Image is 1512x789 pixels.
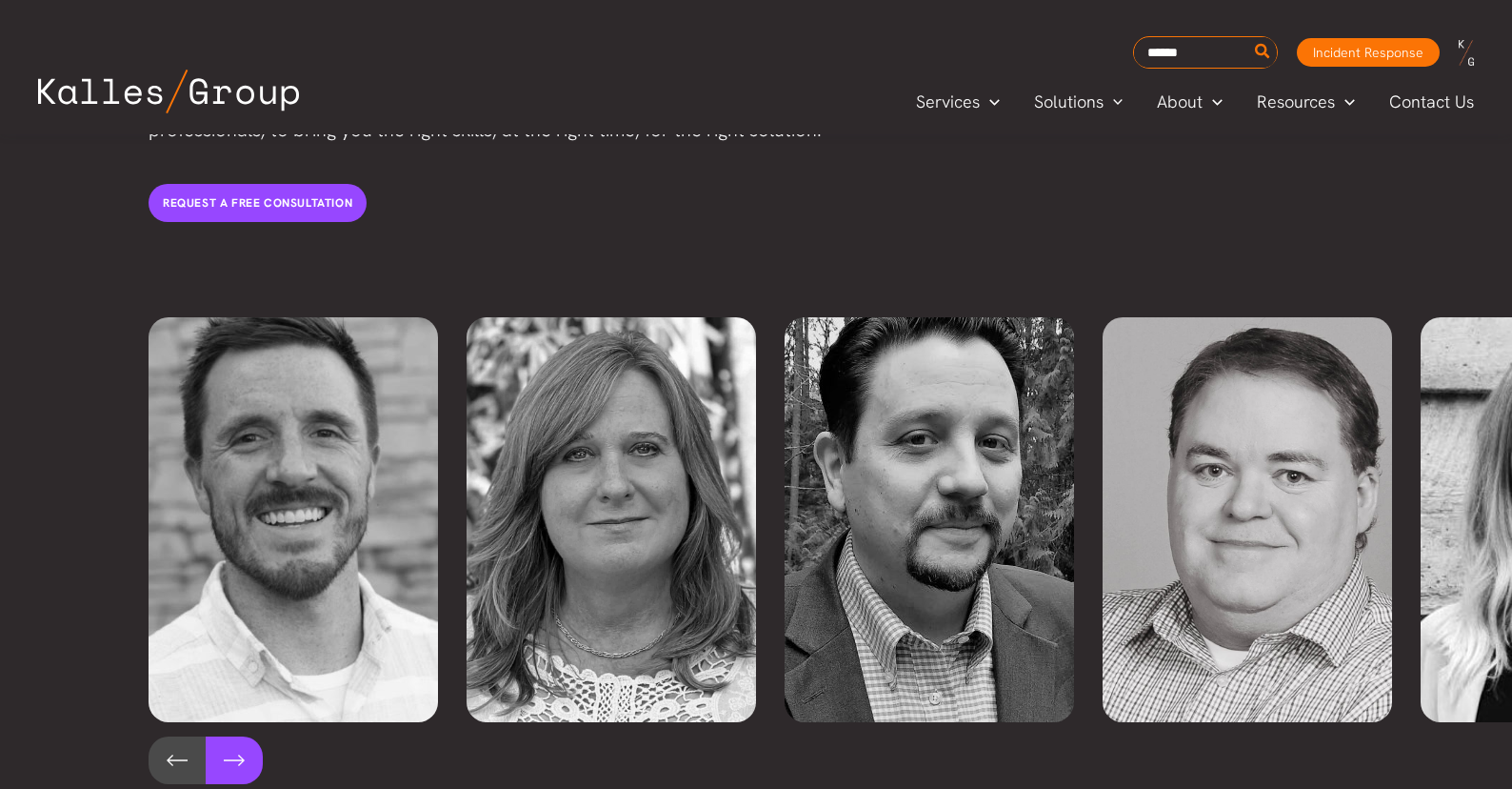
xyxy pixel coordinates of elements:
[980,88,1000,116] span: Menu Toggle
[1017,88,1141,116] a: SolutionsMenu Toggle
[1104,88,1124,116] span: Menu Toggle
[899,88,1017,116] a: ServicesMenu Toggle
[1257,88,1335,116] span: Resources
[1157,88,1203,116] span: About
[916,88,980,116] span: Services
[899,86,1493,117] nav: Primary Site Navigation
[163,195,352,211] span: Request a free consultation
[1240,88,1372,116] a: ResourcesMenu Toggle
[1335,88,1355,116] span: Menu Toggle
[1034,88,1104,116] span: Solutions
[1389,88,1474,116] span: Contact Us
[1372,88,1493,116] a: Contact Us
[1251,37,1275,68] button: Search
[149,184,367,222] a: Request a free consultation
[1140,88,1240,116] a: AboutMenu Toggle
[1203,88,1223,116] span: Menu Toggle
[1297,38,1440,67] a: Incident Response
[38,70,299,113] img: Kalles Group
